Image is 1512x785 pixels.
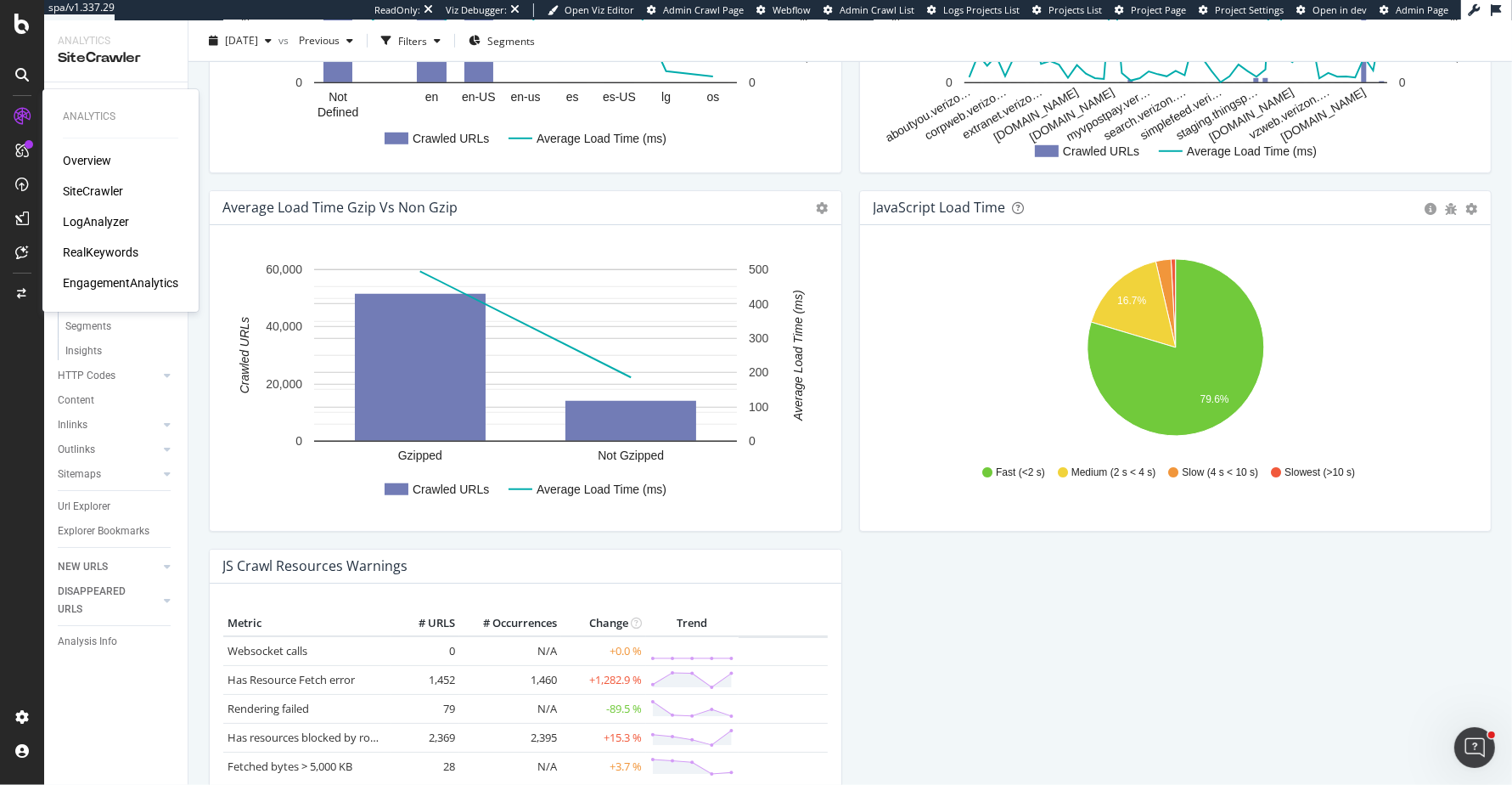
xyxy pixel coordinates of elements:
a: Sitemaps [58,466,159,483]
div: Analytics [63,110,178,124]
a: Overview [63,152,111,169]
text: en [425,90,439,104]
text: [DOMAIN_NAME] [1206,85,1296,144]
a: Rendering failed [228,701,309,716]
div: JavaScript Load Time [874,199,1006,216]
th: # Occurrences [459,611,561,636]
div: Analytics [58,34,174,48]
text: 300 [749,331,769,345]
text: Crawled URLs [413,132,489,145]
a: Has resources blocked by robots.txt [228,730,410,745]
div: Sitemaps [58,466,101,483]
text: Average Load Time (ms) [791,291,805,422]
div: Inlinks [58,416,87,434]
div: SiteCrawler [58,48,174,68]
td: 1,460 [459,665,561,694]
span: Project Page [1131,3,1186,16]
text: Defined [318,105,358,119]
div: circle-info [1425,203,1436,215]
svg: A chart. [874,252,1478,449]
th: Metric [223,611,391,636]
a: Fetched bytes > 5,000 KB [228,759,352,774]
text: en-US [462,90,496,104]
a: Admin Crawl Page [647,3,744,17]
svg: A chart. [223,252,828,517]
span: Projects List [1048,3,1102,16]
div: Segments [65,318,111,336]
button: Previous [292,27,360,54]
text: [DOMAIN_NAME] [991,85,1080,144]
text: [DOMAIN_NAME] [1279,85,1368,144]
a: Project Settings [1199,3,1284,17]
text: 0 [749,434,756,448]
text: Gzipped [398,449,442,462]
button: [DATE] [202,27,278,54]
div: DISAPPEARED URLS [58,583,143,618]
div: Viz Debugger: [446,3,507,17]
text: 79.6% [1200,394,1228,406]
a: Outlinks [58,441,159,459]
a: Websocket calls [228,643,307,658]
a: Insights [65,342,176,360]
span: Project Settings [1215,3,1284,16]
div: ReadOnly: [374,3,420,17]
text: Not Gzipped [598,449,664,462]
div: Content [58,392,94,409]
a: Explorer Bookmarks [58,522,176,540]
td: +1,282.9 % [561,665,646,694]
a: Segments [65,318,176,336]
text: 0 [1399,76,1406,89]
span: vs [278,33,292,48]
td: 79 [391,694,459,723]
div: EngagementAnalytics [63,274,178,291]
a: Inlinks [58,416,159,434]
div: LogAnalyzer [63,213,129,230]
text: [DOMAIN_NAME] [1026,85,1116,144]
a: Project Page [1115,3,1186,17]
div: gear [1465,203,1477,215]
span: Open in dev [1312,3,1367,16]
a: DISAPPEARED URLS [58,583,159,618]
td: 28 [391,752,459,781]
text: 0 [749,76,756,89]
text: lg [661,90,671,104]
text: es-US [603,90,636,104]
a: Open Viz Editor [548,3,634,17]
text: 40,000 [266,320,302,334]
text: Average Load Time (ms) [537,483,666,496]
text: 400 [749,297,769,311]
text: 100 [749,400,769,414]
div: HTTP Codes [58,367,115,385]
text: 60,000 [266,263,302,276]
span: Medium (2 s < 4 s) [1071,466,1156,480]
span: Admin Crawl Page [663,3,744,16]
div: Url Explorer [58,498,110,516]
text: 20,000 [266,377,302,391]
div: Outlinks [58,441,95,459]
div: NEW URLS [58,558,108,576]
text: 0 [946,76,953,89]
td: 2,395 [459,723,561,752]
h4: Average Load Time Gzip vs Non Gzip [222,196,458,219]
span: Segments [487,33,535,48]
iframe: Intercom live chat [1454,727,1495,768]
text: Crawled URLs [1063,144,1139,158]
i: Options [817,202,829,214]
td: +15.3 % [561,723,646,752]
a: SiteCrawler [63,183,123,200]
text: 500 [749,263,769,276]
button: Filters [374,27,447,54]
a: Webflow [756,3,811,17]
td: N/A [459,636,561,666]
td: 2,369 [391,723,459,752]
span: Admin Page [1396,3,1448,16]
span: Fast (<2 s) [996,466,1045,480]
text: 0 [295,434,302,448]
div: Filters [398,33,427,48]
span: Admin Crawl List [840,3,914,16]
span: Webflow [773,3,811,16]
td: +3.7 % [561,752,646,781]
